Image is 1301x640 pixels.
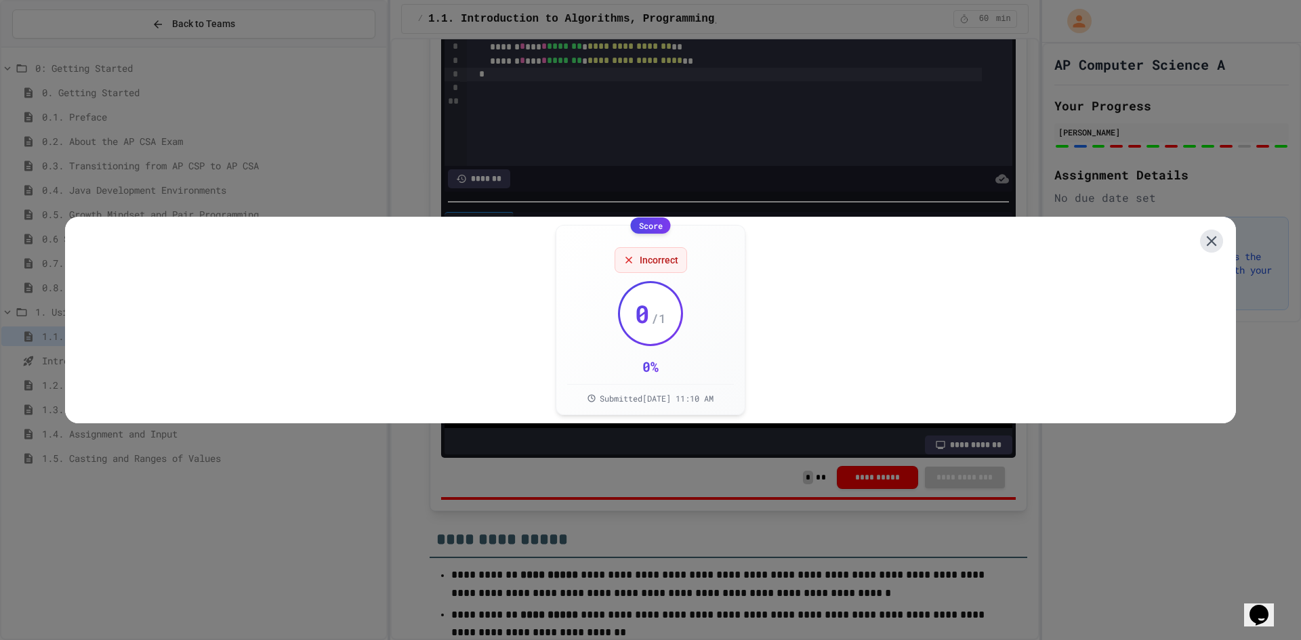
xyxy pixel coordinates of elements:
[642,357,659,376] div: 0 %
[600,393,714,404] span: Submitted [DATE] 11:10 AM
[640,253,678,267] span: Incorrect
[651,309,666,328] span: / 1
[631,217,671,234] div: Score
[1244,586,1287,626] iframe: chat widget
[635,300,650,327] span: 0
